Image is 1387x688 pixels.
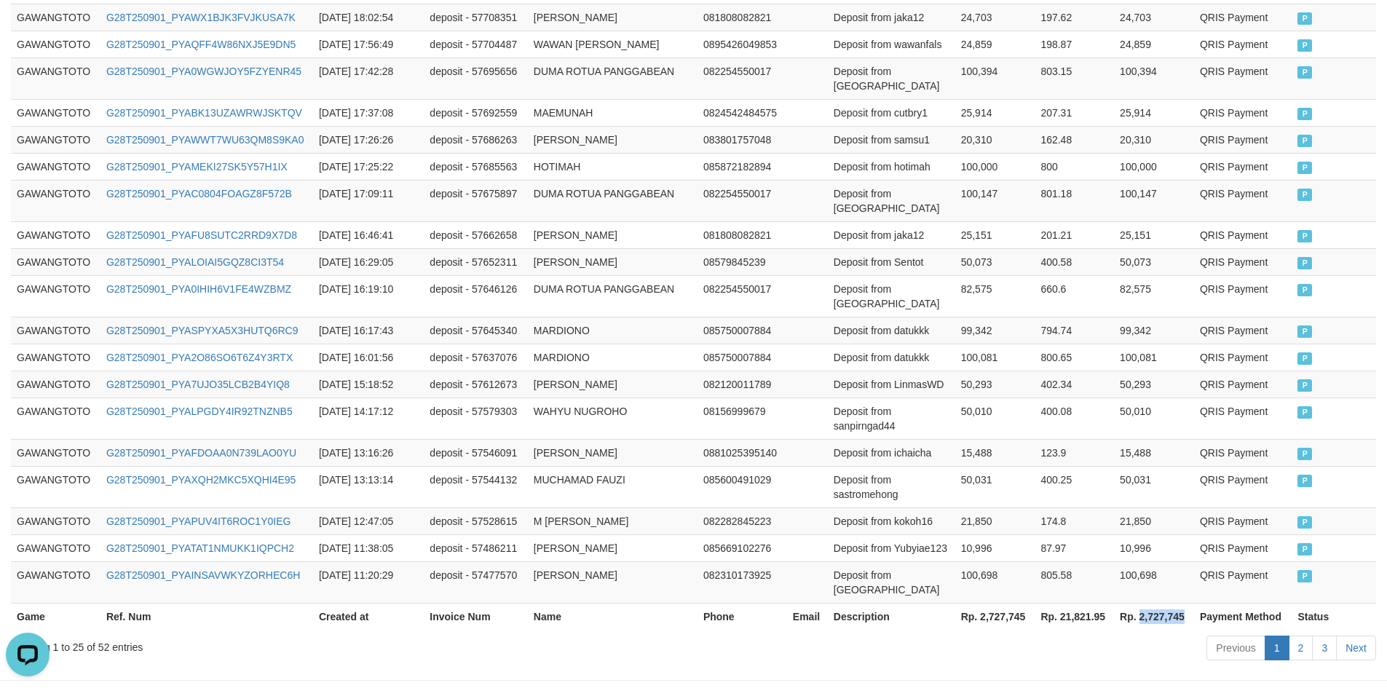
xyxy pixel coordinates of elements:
[313,398,424,439] td: [DATE] 14:17:12
[11,4,100,31] td: GAWANGTOTO
[424,317,527,344] td: deposit - 57645340
[1297,352,1312,365] span: PAID
[828,439,955,466] td: Deposit from ichaicha
[1297,39,1312,52] span: PAID
[1292,603,1376,630] th: Status
[11,248,100,275] td: GAWANGTOTO
[424,561,527,603] td: deposit - 57477570
[828,31,955,58] td: Deposit from wawanfals
[1035,466,1114,507] td: 400.25
[313,153,424,180] td: [DATE] 17:25:22
[828,126,955,153] td: Deposit from samsu1
[1194,180,1292,221] td: QRIS Payment
[106,447,296,459] a: G28T250901_PYAFDOAA0N739LAO0YU
[1265,636,1289,660] a: 1
[424,221,527,248] td: deposit - 57662658
[1206,636,1265,660] a: Previous
[955,561,1035,603] td: 100,698
[313,603,424,630] th: Created at
[1114,561,1194,603] td: 100,698
[1114,248,1194,275] td: 50,073
[424,439,527,466] td: deposit - 57546091
[1297,406,1312,419] span: PAID
[11,466,100,507] td: GAWANGTOTO
[698,561,787,603] td: 082310173925
[698,398,787,439] td: 08156999679
[698,99,787,126] td: 0824542484575
[698,534,787,561] td: 085669102276
[424,248,527,275] td: deposit - 57652311
[11,634,567,655] div: Showing 1 to 25 of 52 entries
[313,371,424,398] td: [DATE] 15:18:52
[11,507,100,534] td: GAWANGTOTO
[828,507,955,534] td: Deposit from kokoh16
[313,180,424,221] td: [DATE] 17:09:11
[313,534,424,561] td: [DATE] 11:38:05
[955,153,1035,180] td: 100,000
[1035,58,1114,99] td: 803.15
[1194,439,1292,466] td: QRIS Payment
[106,406,293,417] a: G28T250901_PYALPGDY4IR92TNZNB5
[1194,398,1292,439] td: QRIS Payment
[1194,344,1292,371] td: QRIS Payment
[528,275,698,317] td: DUMA ROTUA PANGGABEAN
[1194,561,1292,603] td: QRIS Payment
[424,507,527,534] td: deposit - 57528615
[313,439,424,466] td: [DATE] 13:16:26
[528,603,698,630] th: Name
[106,352,293,363] a: G28T250901_PYA2O86SO6T6Z4Y3RTX
[1297,162,1312,174] span: PAID
[955,31,1035,58] td: 24,859
[11,317,100,344] td: GAWANGTOTO
[1194,248,1292,275] td: QRIS Payment
[1035,603,1114,630] th: Rp. 21,821.95
[106,229,297,241] a: G28T250901_PYAFU8SUTC2RRD9X7D8
[955,180,1035,221] td: 100,147
[1114,126,1194,153] td: 20,310
[424,180,527,221] td: deposit - 57675897
[1194,4,1292,31] td: QRIS Payment
[828,317,955,344] td: Deposit from datukkk
[313,221,424,248] td: [DATE] 16:46:41
[1114,344,1194,371] td: 100,081
[1035,4,1114,31] td: 197.62
[698,153,787,180] td: 085872182894
[313,126,424,153] td: [DATE] 17:26:26
[1194,99,1292,126] td: QRIS Payment
[1114,466,1194,507] td: 50,031
[11,439,100,466] td: GAWANGTOTO
[787,603,828,630] th: Email
[698,317,787,344] td: 085750007884
[313,466,424,507] td: [DATE] 13:13:14
[1114,99,1194,126] td: 25,914
[424,344,527,371] td: deposit - 57637076
[1297,570,1312,582] span: PAID
[698,344,787,371] td: 085750007884
[698,466,787,507] td: 085600491029
[955,603,1035,630] th: Rp. 2,727,745
[1114,4,1194,31] td: 24,703
[1194,31,1292,58] td: QRIS Payment
[698,439,787,466] td: 0881025395140
[1035,344,1114,371] td: 800.65
[828,58,955,99] td: Deposit from [GEOGRAPHIC_DATA]
[955,99,1035,126] td: 25,914
[1035,221,1114,248] td: 201.21
[106,107,302,119] a: G28T250901_PYABK13UZAWRWJSKTQV
[1114,439,1194,466] td: 15,488
[528,534,698,561] td: [PERSON_NAME]
[1194,221,1292,248] td: QRIS Payment
[100,603,313,630] th: Ref. Num
[955,398,1035,439] td: 50,010
[1114,534,1194,561] td: 10,996
[1114,221,1194,248] td: 25,151
[955,371,1035,398] td: 50,293
[1297,135,1312,147] span: PAID
[11,126,100,153] td: GAWANGTOTO
[1114,153,1194,180] td: 100,000
[698,4,787,31] td: 081808082821
[1035,439,1114,466] td: 123.9
[106,542,294,554] a: G28T250901_PYATAT1NMUKK1IQPCH2
[1297,379,1312,392] span: PAID
[528,317,698,344] td: MARDIONO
